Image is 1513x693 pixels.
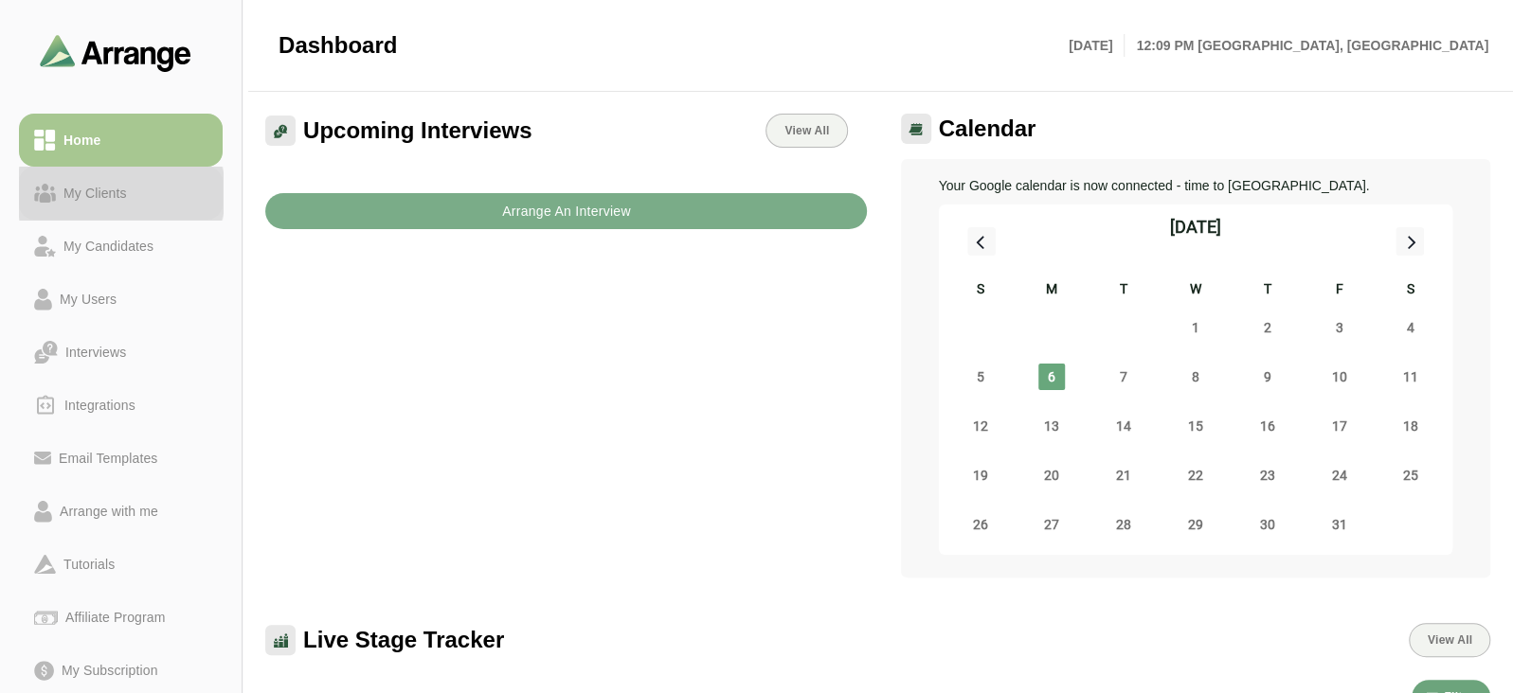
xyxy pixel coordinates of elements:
[56,182,135,204] div: My Clients
[58,341,134,364] div: Interviews
[1397,314,1424,341] span: Saturday, October 4, 2025
[52,288,124,311] div: My Users
[1125,34,1488,57] p: 12:09 PM [GEOGRAPHIC_DATA], [GEOGRAPHIC_DATA]
[1110,462,1137,489] span: Tuesday, October 21, 2025
[1325,462,1352,489] span: Friday, October 24, 2025
[54,659,166,682] div: My Subscription
[1397,413,1424,439] span: Saturday, October 18, 2025
[19,379,223,432] a: Integrations
[1110,413,1137,439] span: Tuesday, October 14, 2025
[1038,462,1065,489] span: Monday, October 20, 2025
[1170,214,1221,240] div: [DATE]
[19,167,223,220] a: My Clients
[1303,278,1375,303] div: F
[56,553,122,576] div: Tutorials
[1182,511,1209,538] span: Wednesday, October 29, 2025
[1397,364,1424,390] span: Saturday, October 11, 2025
[1232,278,1304,303] div: T
[51,447,165,470] div: Email Templates
[1325,413,1352,439] span: Friday, October 17, 2025
[966,364,993,390] span: Sunday, October 5, 2025
[19,432,223,485] a: Email Templates
[57,394,143,417] div: Integrations
[40,34,191,71] img: arrangeai-name-small-logo.4d2b8aee.svg
[56,235,161,258] div: My Candidates
[1254,364,1281,390] span: Thursday, October 9, 2025
[1409,623,1490,657] button: View All
[52,500,166,523] div: Arrange with me
[303,116,531,145] span: Upcoming Interviews
[56,129,108,151] div: Home
[1110,511,1137,538] span: Tuesday, October 28, 2025
[501,193,631,229] b: Arrange An Interview
[1254,314,1281,341] span: Thursday, October 2, 2025
[1325,364,1352,390] span: Friday, October 10, 2025
[1182,413,1209,439] span: Wednesday, October 15, 2025
[966,462,993,489] span: Sunday, October 19, 2025
[1254,413,1281,439] span: Thursday, October 16, 2025
[303,626,504,654] span: Live Stage Tracker
[58,606,172,629] div: Affiliate Program
[1160,278,1232,303] div: W
[19,326,223,379] a: Interviews
[966,511,993,538] span: Sunday, October 26, 2025
[1325,314,1352,341] span: Friday, October 3, 2025
[966,413,993,439] span: Sunday, October 12, 2025
[1038,364,1065,390] span: Monday, October 6, 2025
[279,31,397,60] span: Dashboard
[945,278,1017,303] div: S
[1088,278,1160,303] div: T
[19,538,223,591] a: Tutorials
[1254,462,1281,489] span: Thursday, October 23, 2025
[939,115,1036,143] span: Calendar
[1016,278,1088,303] div: M
[19,220,223,273] a: My Candidates
[1375,278,1447,303] div: S
[766,114,847,148] a: View All
[1038,511,1065,538] span: Monday, October 27, 2025
[784,124,829,137] span: View All
[1182,364,1209,390] span: Wednesday, October 8, 2025
[1182,462,1209,489] span: Wednesday, October 22, 2025
[19,485,223,538] a: Arrange with me
[1038,413,1065,439] span: Monday, October 13, 2025
[265,193,867,229] button: Arrange An Interview
[1427,633,1472,647] span: View All
[1182,314,1209,341] span: Wednesday, October 1, 2025
[1069,34,1125,57] p: [DATE]
[19,114,223,167] a: Home
[1110,364,1137,390] span: Tuesday, October 7, 2025
[1254,511,1281,538] span: Thursday, October 30, 2025
[939,174,1453,197] p: Your Google calendar is now connected - time to [GEOGRAPHIC_DATA].
[19,591,223,644] a: Affiliate Program
[19,273,223,326] a: My Users
[1325,511,1352,538] span: Friday, October 31, 2025
[1397,462,1424,489] span: Saturday, October 25, 2025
